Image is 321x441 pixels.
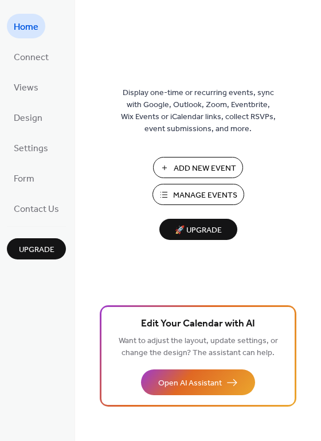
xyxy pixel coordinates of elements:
[14,140,48,157] span: Settings
[159,219,237,240] button: 🚀 Upgrade
[7,238,66,259] button: Upgrade
[119,333,278,361] span: Want to adjust the layout, update settings, or change the design? The assistant can help.
[153,157,243,178] button: Add New Event
[166,223,230,238] span: 🚀 Upgrade
[7,74,45,99] a: Views
[121,87,276,135] span: Display one-time or recurring events, sync with Google, Outlook, Zoom, Eventbrite, Wix Events or ...
[7,44,56,69] a: Connect
[14,109,42,127] span: Design
[14,79,38,97] span: Views
[141,369,255,395] button: Open AI Assistant
[14,170,34,188] span: Form
[14,18,38,36] span: Home
[14,200,59,218] span: Contact Us
[158,377,222,389] span: Open AI Assistant
[7,105,49,129] a: Design
[174,163,236,175] span: Add New Event
[152,184,244,205] button: Manage Events
[14,49,49,66] span: Connect
[173,190,237,202] span: Manage Events
[19,244,54,256] span: Upgrade
[7,135,55,160] a: Settings
[7,166,41,190] a: Form
[7,14,45,38] a: Home
[7,196,66,220] a: Contact Us
[141,316,255,332] span: Edit Your Calendar with AI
